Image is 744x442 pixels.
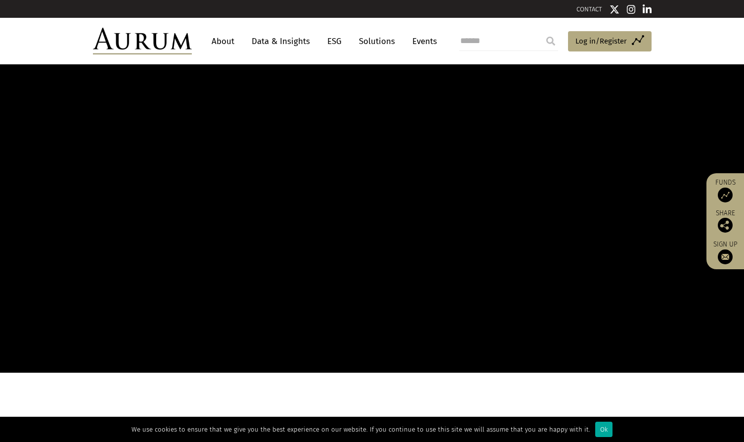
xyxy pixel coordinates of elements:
[407,32,437,50] a: Events
[627,4,636,14] img: Instagram icon
[568,31,652,52] a: Log in/Register
[718,218,733,233] img: Share this post
[643,4,652,14] img: Linkedin icon
[711,240,739,264] a: Sign up
[93,28,192,54] img: Aurum
[541,31,561,51] input: Submit
[711,178,739,202] a: Funds
[595,422,613,437] div: Ok
[575,35,627,47] span: Log in/Register
[576,5,602,13] a: CONTACT
[207,32,239,50] a: About
[322,32,347,50] a: ESG
[711,210,739,233] div: Share
[610,4,619,14] img: Twitter icon
[247,32,315,50] a: Data & Insights
[354,32,400,50] a: Solutions
[718,188,733,202] img: Access Funds
[718,249,733,264] img: Sign up to our newsletter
